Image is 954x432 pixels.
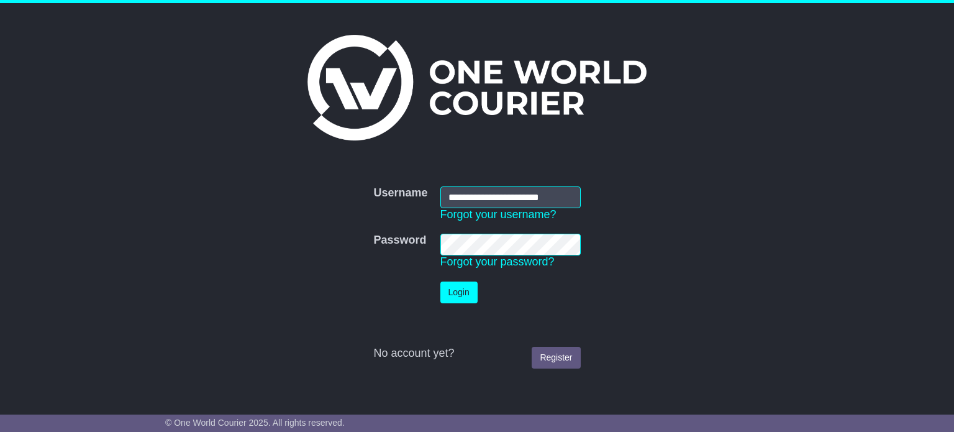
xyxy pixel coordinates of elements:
[373,186,427,200] label: Username
[307,35,647,140] img: One World
[440,255,555,268] a: Forgot your password?
[440,282,478,303] button: Login
[532,347,580,369] a: Register
[373,234,426,247] label: Password
[373,347,580,361] div: No account yet?
[440,208,556,221] a: Forgot your username?
[165,418,345,428] span: © One World Courier 2025. All rights reserved.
